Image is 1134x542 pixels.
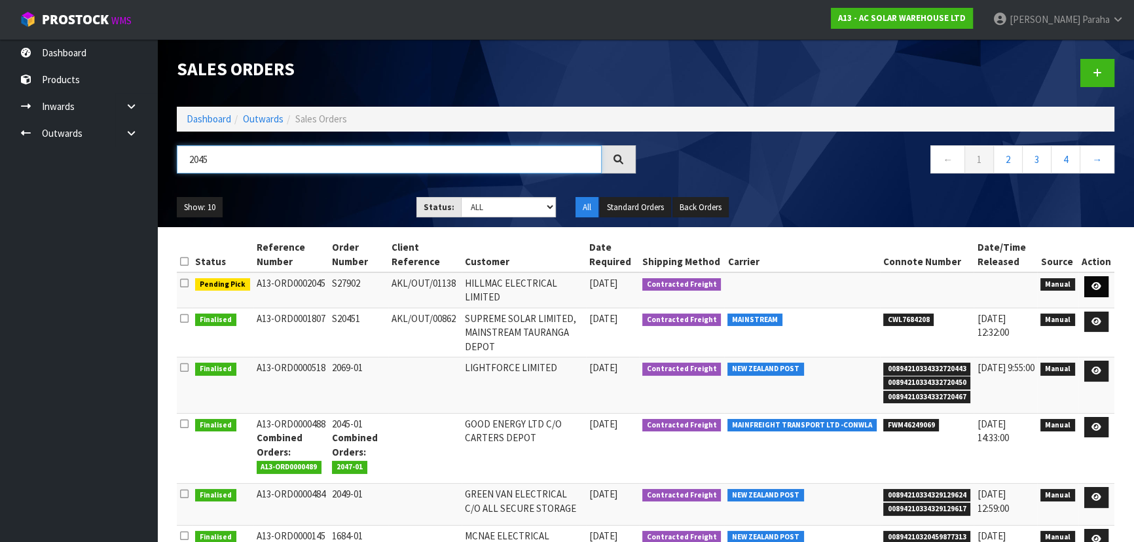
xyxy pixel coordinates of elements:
[586,237,639,272] th: Date Required
[672,197,729,218] button: Back Orders
[977,361,1034,374] span: [DATE] 9:55:00
[576,197,598,218] button: All
[930,145,965,173] a: ←
[462,272,586,308] td: HILLMAC ELECTRICAL LIMITED
[195,419,236,432] span: Finalised
[388,237,462,272] th: Client Reference
[1037,237,1078,272] th: Source
[462,484,586,526] td: GREEN VAN ELECTRICAL C/O ALL SECURE STORAGE
[642,278,722,291] span: Contracted Freight
[462,308,586,357] td: SUPREME SOLAR LIMITED, MAINSTREAM TAURANGA DEPOT
[883,376,971,389] span: 00894210334332720450
[329,237,388,272] th: Order Number
[642,419,722,432] span: Contracted Freight
[883,391,971,404] span: 00894210334332720467
[1022,145,1052,173] a: 3
[332,431,378,458] strong: Combined Orders:
[1040,419,1075,432] span: Manual
[838,12,966,24] strong: A13 - AC SOLAR WAREHOUSE LTD
[388,272,462,308] td: AKL/OUT/01138
[253,272,329,308] td: A13-ORD0002045
[883,503,971,516] span: 00894210334329129617
[589,488,617,500] span: [DATE]
[589,312,617,325] span: [DATE]
[1010,13,1080,26] span: [PERSON_NAME]
[388,308,462,357] td: AKL/OUT/00862
[424,202,454,213] strong: Status:
[462,357,586,414] td: LIGHTFORCE LIMITED
[727,489,804,502] span: NEW ZEALAND POST
[177,145,602,173] input: Search sales orders
[295,113,347,125] span: Sales Orders
[1040,363,1075,376] span: Manual
[192,237,253,272] th: Status
[253,484,329,526] td: A13-ORD0000484
[253,413,329,483] td: A13-ORD0000488
[462,237,586,272] th: Customer
[243,113,283,125] a: Outwards
[1040,314,1075,327] span: Manual
[655,145,1114,177] nav: Page navigation
[195,489,236,502] span: Finalised
[589,418,617,430] span: [DATE]
[1051,145,1080,173] a: 4
[42,11,109,28] span: ProStock
[589,277,617,289] span: [DATE]
[589,361,617,374] span: [DATE]
[332,461,367,474] span: 2047-01
[257,431,302,458] strong: Combined Orders:
[883,419,940,432] span: FWM46249069
[964,145,994,173] a: 1
[177,59,636,79] h1: Sales Orders
[329,308,388,357] td: S20451
[642,489,722,502] span: Contracted Freight
[977,418,1008,444] span: [DATE] 14:33:00
[1078,237,1114,272] th: Action
[253,237,329,272] th: Reference Number
[329,413,388,483] td: 2045-01
[329,484,388,526] td: 2049-01
[195,314,236,327] span: Finalised
[977,312,1008,338] span: [DATE] 12:32:00
[1040,278,1075,291] span: Manual
[111,14,132,27] small: WMS
[589,530,617,542] span: [DATE]
[177,197,223,218] button: Show: 10
[462,413,586,483] td: GOOD ENERGY LTD C/O CARTERS DEPOT
[974,237,1037,272] th: Date/Time Released
[642,363,722,376] span: Contracted Freight
[993,145,1023,173] a: 2
[883,314,934,327] span: CWL7684208
[727,314,782,327] span: MAINSTREAM
[1040,489,1075,502] span: Manual
[329,357,388,414] td: 2069-01
[883,363,971,376] span: 00894210334332720443
[831,8,973,29] a: A13 - AC SOLAR WAREHOUSE LTD
[1082,13,1110,26] span: Paraha
[257,461,322,474] span: A13-ORD0000489
[195,363,236,376] span: Finalised
[977,488,1008,514] span: [DATE] 12:59:00
[880,237,974,272] th: Connote Number
[600,197,671,218] button: Standard Orders
[642,314,722,327] span: Contracted Freight
[639,237,725,272] th: Shipping Method
[883,489,971,502] span: 00894210334329129624
[1080,145,1114,173] a: →
[20,11,36,27] img: cube-alt.png
[253,357,329,414] td: A13-ORD0000518
[329,272,388,308] td: S27902
[724,237,880,272] th: Carrier
[187,113,231,125] a: Dashboard
[727,363,804,376] span: NEW ZEALAND POST
[253,308,329,357] td: A13-ORD0001807
[727,419,877,432] span: MAINFREIGHT TRANSPORT LTD -CONWLA
[195,278,250,291] span: Pending Pick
